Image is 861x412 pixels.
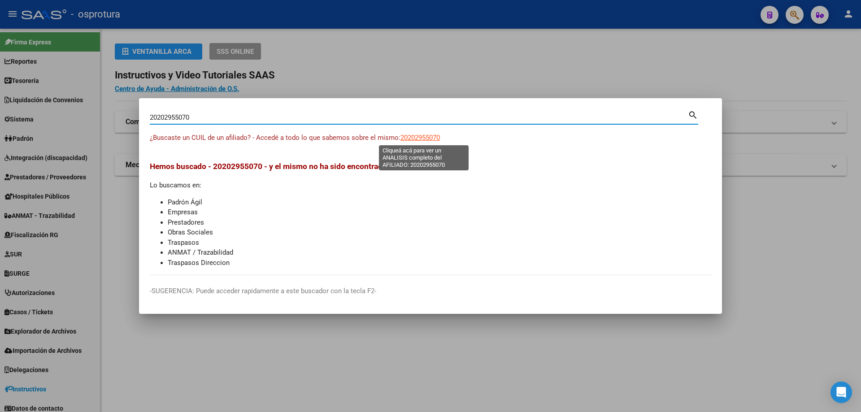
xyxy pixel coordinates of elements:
span: 20202955070 [400,134,440,142]
li: Empresas [168,207,711,217]
li: Padrón Ágil [168,197,711,208]
div: Lo buscamos en: [150,160,711,268]
mat-icon: search [688,109,698,120]
li: Prestadores [168,217,711,228]
p: -SUGERENCIA: Puede acceder rapidamente a este buscador con la tecla F2- [150,286,711,296]
span: ¿Buscaste un CUIL de un afiliado? - Accedé a todo lo que sabemos sobre el mismo: [150,134,400,142]
li: Traspasos Direccion [168,258,711,268]
span: Hemos buscado - 20202955070 - y el mismo no ha sido encontrado [150,162,387,171]
li: Traspasos [168,238,711,248]
div: Open Intercom Messenger [831,382,852,403]
li: ANMAT / Trazabilidad [168,247,711,258]
li: Obras Sociales [168,227,711,238]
